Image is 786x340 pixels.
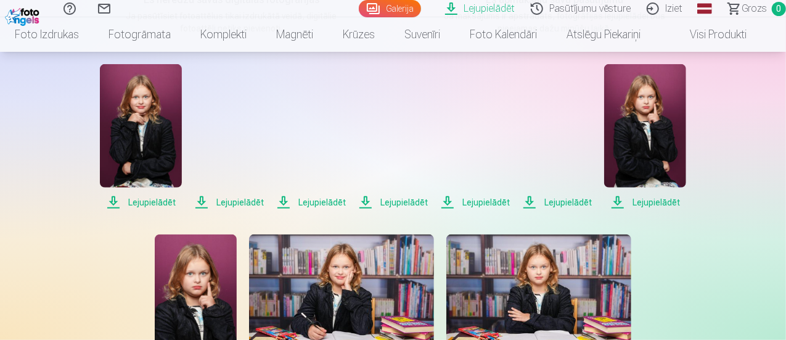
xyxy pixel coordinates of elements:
a: Visi produkti [655,17,761,52]
a: Lejupielādēt [305,64,387,210]
span: 0 [772,2,786,16]
img: /fa1 [5,5,43,26]
span: Lejupielādēt [116,195,198,210]
span: Grozs [742,1,767,16]
span: Lejupielādēt [399,195,481,210]
a: Atslēgu piekariņi [552,17,655,52]
a: Suvenīri [390,17,455,52]
span: Lejupielādēt [210,195,292,210]
span: Lejupielādēt [305,195,387,210]
a: Foto kalendāri [455,17,552,52]
a: Komplekti [186,17,261,52]
a: Fotogrāmata [94,17,186,52]
a: Lejupielādēt [399,64,481,210]
a: Krūzes [328,17,390,52]
a: Lejupielādēt [210,64,292,210]
span: Lejupielādēt [588,195,670,210]
a: Magnēti [261,17,328,52]
a: Lejupielādēt [116,64,198,210]
span: Lejupielādēt [494,195,576,210]
a: Lejupielādēt [494,64,576,210]
a: Lejupielādēt [588,64,670,210]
